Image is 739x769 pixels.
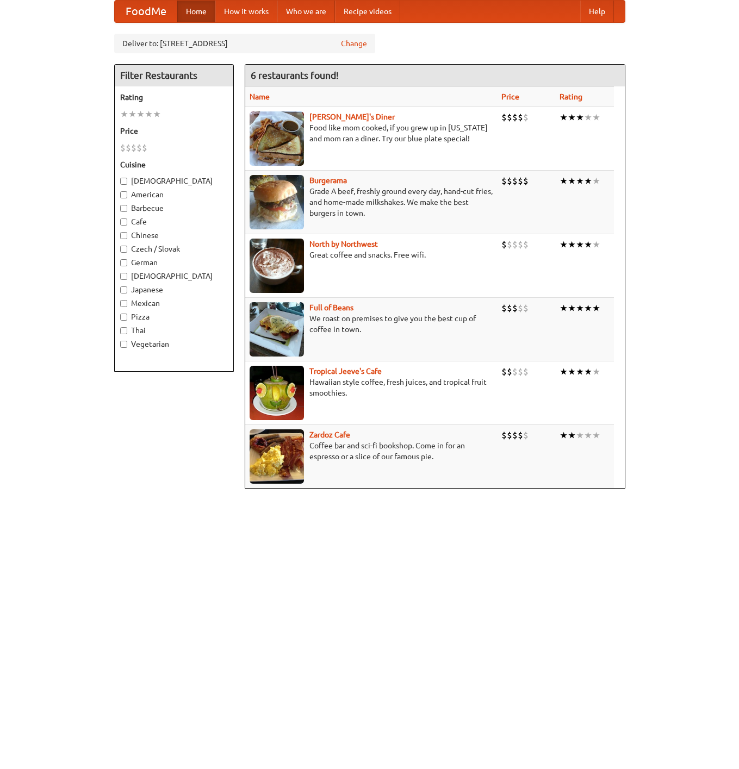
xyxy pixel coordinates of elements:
[309,367,382,376] a: Tropical Jeeve's Cafe
[136,142,142,154] li: $
[115,1,177,22] a: FoodMe
[592,239,600,251] li: ★
[120,218,127,226] input: Cafe
[507,366,512,378] li: $
[250,313,493,335] p: We roast on premises to give you the best cup of coffee in town.
[507,239,512,251] li: $
[576,175,584,187] li: ★
[568,239,576,251] li: ★
[523,175,529,187] li: $
[501,92,519,101] a: Price
[136,108,145,120] li: ★
[251,70,339,80] ng-pluralize: 6 restaurants found!
[518,366,523,378] li: $
[120,203,228,214] label: Barbecue
[250,111,304,166] img: sallys.jpg
[120,126,228,136] h5: Price
[518,302,523,314] li: $
[584,239,592,251] li: ★
[145,108,153,120] li: ★
[153,108,161,120] li: ★
[250,186,493,218] p: Grade A beef, freshly ground every day, hand-cut fries, and home-made milkshakes. We make the bes...
[120,311,228,322] label: Pizza
[120,257,228,268] label: German
[250,249,493,260] p: Great coffee and snacks. Free wifi.
[128,108,136,120] li: ★
[250,239,304,293] img: north.jpg
[114,34,375,53] div: Deliver to: [STREET_ADDRESS]
[120,243,228,254] label: Czech / Slovak
[250,302,304,357] img: beans.jpg
[592,175,600,187] li: ★
[507,111,512,123] li: $
[584,302,592,314] li: ★
[120,325,228,336] label: Thai
[584,111,592,123] li: ★
[518,111,523,123] li: $
[523,429,529,441] li: $
[518,429,523,441] li: $
[309,240,378,248] b: North by Northwest
[120,339,228,349] label: Vegetarian
[250,175,304,229] img: burgerama.jpg
[309,303,353,312] a: Full of Beans
[120,246,127,253] input: Czech / Slovak
[560,302,568,314] li: ★
[309,112,395,121] a: [PERSON_NAME]'s Diner
[250,92,270,101] a: Name
[568,111,576,123] li: ★
[576,111,584,123] li: ★
[568,302,576,314] li: ★
[592,366,600,378] li: ★
[512,239,518,251] li: $
[277,1,335,22] a: Who we are
[501,111,507,123] li: $
[120,286,127,293] input: Japanese
[120,176,228,186] label: [DEMOGRAPHIC_DATA]
[341,38,367,49] a: Change
[120,271,228,282] label: [DEMOGRAPHIC_DATA]
[568,175,576,187] li: ★
[576,429,584,441] li: ★
[507,429,512,441] li: $
[576,239,584,251] li: ★
[120,216,228,227] label: Cafe
[507,175,512,187] li: $
[250,440,493,462] p: Coffee bar and sci-fi bookshop. Come in for an espresso or a slice of our famous pie.
[501,239,507,251] li: $
[309,430,350,439] a: Zardoz Cafe
[501,302,507,314] li: $
[501,175,507,187] li: $
[576,366,584,378] li: ★
[120,159,228,170] h5: Cuisine
[560,111,568,123] li: ★
[523,111,529,123] li: $
[560,92,582,101] a: Rating
[501,366,507,378] li: $
[120,259,127,266] input: German
[580,1,614,22] a: Help
[131,142,136,154] li: $
[215,1,277,22] a: How it works
[120,178,127,185] input: [DEMOGRAPHIC_DATA]
[335,1,400,22] a: Recipe videos
[584,429,592,441] li: ★
[120,232,127,239] input: Chinese
[560,239,568,251] li: ★
[584,175,592,187] li: ★
[142,142,147,154] li: $
[120,273,127,280] input: [DEMOGRAPHIC_DATA]
[120,300,127,307] input: Mexican
[120,189,228,200] label: American
[120,298,228,309] label: Mexican
[309,176,347,185] b: Burgerama
[560,175,568,187] li: ★
[518,175,523,187] li: $
[584,366,592,378] li: ★
[115,65,233,86] h4: Filter Restaurants
[560,429,568,441] li: ★
[592,111,600,123] li: ★
[120,230,228,241] label: Chinese
[250,122,493,144] p: Food like mom cooked, if you grew up in [US_STATE] and mom ran a diner. Try our blue plate special!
